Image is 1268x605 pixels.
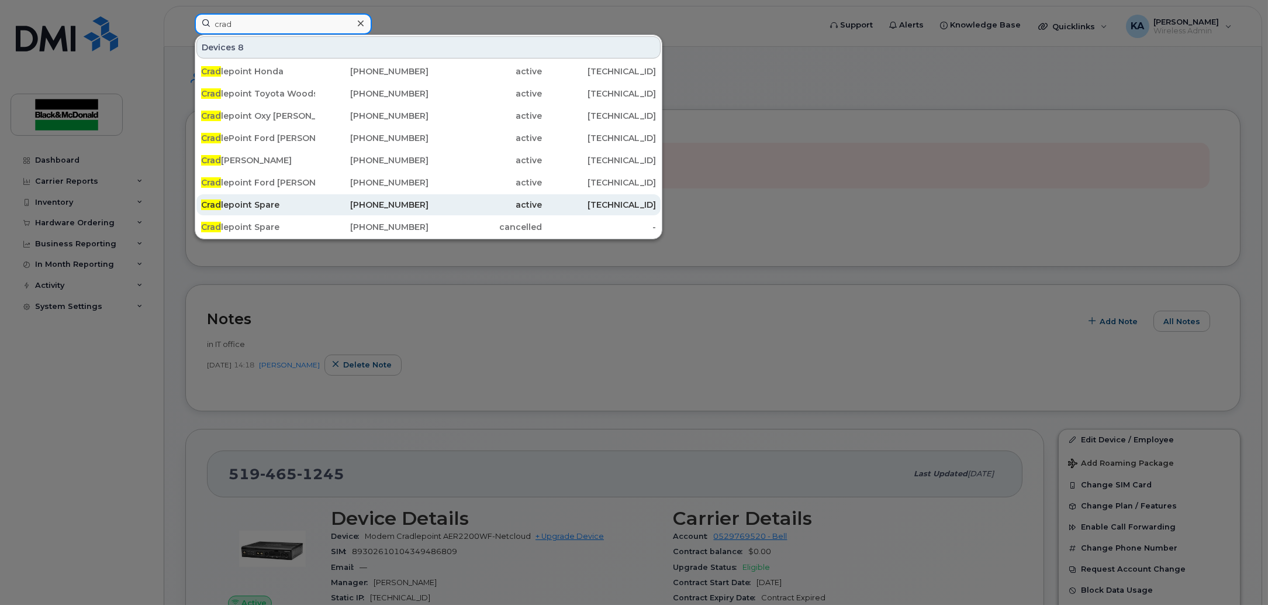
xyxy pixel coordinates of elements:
div: active [429,199,543,211]
a: Cradlepoint Oxy [PERSON_NAME][PHONE_NUMBER]active[TECHNICAL_ID] [196,105,661,126]
div: [TECHNICAL_ID] [543,88,657,99]
div: [PHONE_NUMBER] [315,88,429,99]
span: Crad [201,133,221,143]
a: Crad[PERSON_NAME][PHONE_NUMBER]active[TECHNICAL_ID] [196,150,661,171]
div: active [429,132,543,144]
div: active [429,110,543,122]
div: lepoint Oxy [PERSON_NAME] [201,110,315,122]
a: Cradlepoint Toyota Woodstock[PHONE_NUMBER]active[TECHNICAL_ID] [196,83,661,104]
div: [PHONE_NUMBER] [315,110,429,122]
div: - [543,221,657,233]
div: [TECHNICAL_ID] [543,110,657,122]
div: lePoint Ford [PERSON_NAME] [201,132,315,144]
div: [PHONE_NUMBER] [315,177,429,188]
div: [PHONE_NUMBER] [315,221,429,233]
div: lepoint Honda [201,66,315,77]
div: active [429,66,543,77]
div: [PERSON_NAME] [201,154,315,166]
div: [PHONE_NUMBER] [315,66,429,77]
span: 8 [238,42,244,53]
div: [TECHNICAL_ID] [543,199,657,211]
div: [TECHNICAL_ID] [543,154,657,166]
div: active [429,88,543,99]
div: [TECHNICAL_ID] [543,66,657,77]
div: lepoint Spare [201,199,315,211]
span: Crad [201,88,221,99]
span: Crad [201,66,221,77]
a: Cradlepoint Spare[PHONE_NUMBER]cancelled- [196,216,661,238]
div: lepoint Toyota Woodstock [201,88,315,99]
span: Crad [201,111,221,121]
a: Cradlepoint Honda[PHONE_NUMBER]active[TECHNICAL_ID] [196,61,661,82]
div: active [429,177,543,188]
div: [PHONE_NUMBER] [315,132,429,144]
span: Crad [201,177,221,188]
div: [PHONE_NUMBER] [315,154,429,166]
a: Cradlepoint Ford [PERSON_NAME][PHONE_NUMBER]active[TECHNICAL_ID] [196,172,661,193]
div: [TECHNICAL_ID] [543,177,657,188]
div: [PHONE_NUMBER] [315,199,429,211]
span: Crad [201,222,221,232]
div: lepoint Spare [201,221,315,233]
div: [TECHNICAL_ID] [543,132,657,144]
div: cancelled [429,221,543,233]
a: CradlePoint Ford [PERSON_NAME][PHONE_NUMBER]active[TECHNICAL_ID] [196,128,661,149]
div: active [429,154,543,166]
a: Cradlepoint Spare[PHONE_NUMBER]active[TECHNICAL_ID] [196,194,661,215]
div: Devices [196,36,661,59]
span: Crad [201,155,221,166]
div: lepoint Ford [PERSON_NAME] [201,177,315,188]
span: Crad [201,200,221,210]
